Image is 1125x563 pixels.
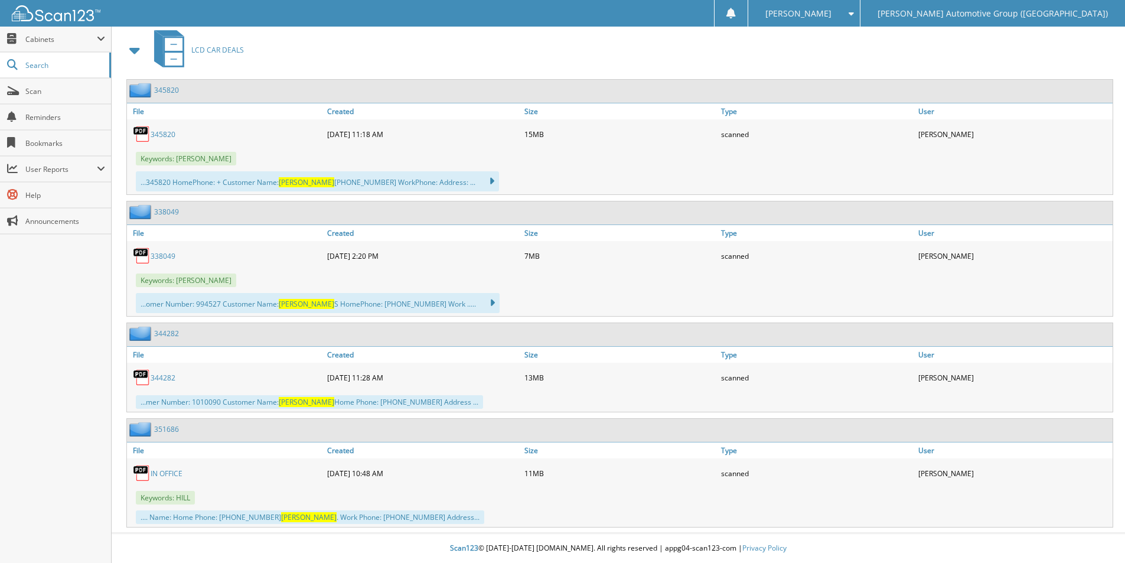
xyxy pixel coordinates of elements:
img: folder2.png [129,422,154,437]
div: 11MB [521,461,719,485]
img: PDF.png [133,369,151,386]
span: Search [25,60,103,70]
span: Scan123 [450,543,478,553]
a: Created [324,347,521,363]
div: [DATE] 10:48 AM [324,461,521,485]
div: [PERSON_NAME] [915,366,1113,389]
div: [DATE] 11:28 AM [324,366,521,389]
a: Size [521,103,719,119]
div: ...345820 HomePhone: + Customer Name: [PHONE_NUMBER] WorkPhone: Address: ... [136,171,499,191]
a: File [127,225,324,241]
a: 345820 [154,85,179,95]
div: 15MB [521,122,719,146]
a: File [127,103,324,119]
span: Keywords: HILL [136,491,195,505]
div: 7MB [521,244,719,268]
a: User [915,347,1113,363]
a: 338049 [151,251,175,261]
a: File [127,442,324,458]
span: Reminders [25,112,105,122]
a: Size [521,347,719,363]
a: 338049 [154,207,179,217]
img: PDF.png [133,247,151,265]
a: 345820 [151,129,175,139]
span: User Reports [25,164,97,174]
a: Type [718,442,915,458]
div: ...omer Number: 994527 Customer Name: S HomePhone: [PHONE_NUMBER] Work ..... [136,293,500,313]
div: © [DATE]-[DATE] [DOMAIN_NAME]. All rights reserved | appg04-scan123-com | [112,534,1125,563]
img: folder2.png [129,83,154,97]
span: Announcements [25,216,105,226]
a: Size [521,225,719,241]
span: [PERSON_NAME] Automotive Group ([GEOGRAPHIC_DATA]) [878,10,1108,17]
img: folder2.png [129,204,154,219]
iframe: Chat Widget [1066,506,1125,563]
div: scanned [718,366,915,389]
a: Type [718,225,915,241]
a: User [915,103,1113,119]
a: LCD CAR DEALS [147,27,244,73]
a: 344282 [151,373,175,383]
span: Keywords: [PERSON_NAME] [136,152,236,165]
div: [DATE] 2:20 PM [324,244,521,268]
div: scanned [718,122,915,146]
div: [PERSON_NAME] [915,244,1113,268]
div: 13MB [521,366,719,389]
span: Cabinets [25,34,97,44]
a: Privacy Policy [742,543,787,553]
span: [PERSON_NAME] [279,177,334,187]
div: [PERSON_NAME] [915,461,1113,485]
a: Created [324,225,521,241]
span: Scan [25,86,105,96]
a: File [127,347,324,363]
img: scan123-logo-white.svg [12,5,100,21]
a: User [915,442,1113,458]
img: PDF.png [133,464,151,482]
a: Size [521,442,719,458]
img: folder2.png [129,326,154,341]
a: Created [324,103,521,119]
div: ...mer Number: 1010090 Customer Name: Home Phone: [PHONE_NUMBER] Address ... [136,395,483,409]
a: Created [324,442,521,458]
a: 344282 [154,328,179,339]
div: .... Name: Home Phone: [PHONE_NUMBER] . Work Phone: [PHONE_NUMBER] Address... [136,510,484,524]
a: Type [718,347,915,363]
a: 351686 [154,424,179,434]
a: User [915,225,1113,241]
span: [PERSON_NAME] [281,512,337,522]
span: Help [25,190,105,200]
div: scanned [718,244,915,268]
span: Keywords: [PERSON_NAME] [136,274,236,287]
a: Type [718,103,915,119]
span: [PERSON_NAME] [279,397,334,407]
span: [PERSON_NAME] [765,10,831,17]
a: IN OFFICE [151,468,182,479]
div: [DATE] 11:18 AM [324,122,521,146]
span: [PERSON_NAME] [279,299,334,309]
img: PDF.png [133,125,151,143]
div: scanned [718,461,915,485]
span: LCD CAR DEALS [191,45,244,55]
span: Bookmarks [25,138,105,148]
div: [PERSON_NAME] [915,122,1113,146]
